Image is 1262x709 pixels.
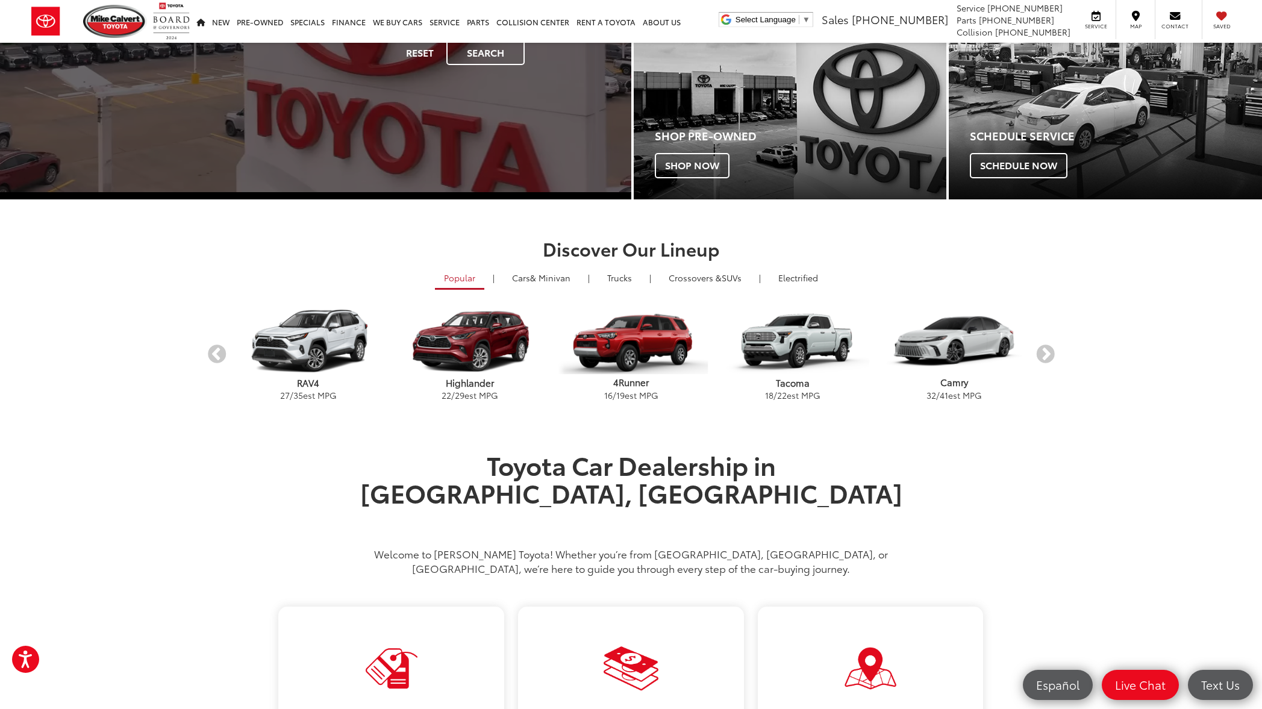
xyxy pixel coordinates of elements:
span: 22 [442,389,451,401]
span: [PHONE_NUMBER] [995,26,1070,38]
span: Collision [957,26,993,38]
span: [PHONE_NUMBER] [979,14,1054,26]
h2: Discover Our Lineup [207,239,1056,258]
p: / est MPG [551,389,712,401]
a: Trucks [598,267,641,288]
p: / est MPG [873,389,1035,401]
span: Text Us [1195,677,1246,692]
a: Live Chat [1102,670,1179,700]
span: [PHONE_NUMBER] [987,2,1063,14]
h1: Toyota Car Dealership in [GEOGRAPHIC_DATA], [GEOGRAPHIC_DATA] [351,451,911,534]
a: SUVs [660,267,751,288]
h4: Shop Pre-Owned [655,130,947,142]
span: 16 [604,389,613,401]
h4: Schedule Service [970,130,1262,142]
button: Search [446,39,525,65]
a: Popular [435,267,484,290]
span: ​ [799,15,799,24]
span: Service [957,2,985,14]
span: & Minivan [530,272,570,284]
img: Toyota Camry [873,307,1035,376]
span: 35 [293,389,303,401]
a: Select Language​ [736,15,810,24]
span: ▼ [802,15,810,24]
img: Toyota Tacoma [716,309,869,374]
span: Select Language [736,15,796,24]
p: 4Runner [551,376,712,389]
p: Camry [873,376,1035,389]
span: Service [1082,22,1110,30]
span: Schedule Now [970,153,1067,178]
a: Electrified [769,267,827,288]
li: | [490,272,498,284]
span: Map [1122,22,1149,30]
span: 22 [777,389,787,401]
span: Contact [1161,22,1189,30]
span: Español [1030,677,1086,692]
img: Mike Calvert Toyota [83,5,147,38]
span: [PHONE_NUMBER] [852,11,948,27]
a: Text Us [1188,670,1253,700]
span: Live Chat [1109,677,1172,692]
span: 18 [765,389,773,401]
li: | [585,272,593,284]
p: Tacoma [712,376,873,389]
li: | [756,272,764,284]
p: / est MPG [389,389,551,401]
span: 29 [455,389,464,401]
img: Visit Our Dealership [843,646,898,691]
li: | [646,272,654,284]
span: 41 [940,389,948,401]
img: Toyota RAV4 [231,309,385,374]
p: / est MPG [712,389,873,401]
p: Welcome to [PERSON_NAME] Toyota! Whether you’re from [GEOGRAPHIC_DATA], [GEOGRAPHIC_DATA], or [GE... [351,546,911,575]
button: Next [1035,345,1056,366]
aside: carousel [207,298,1056,411]
img: Visit Our Dealership [604,646,659,691]
button: Reset [396,39,444,65]
img: Toyota Highlander [393,309,546,374]
span: 19 [616,389,625,401]
span: Saved [1208,22,1235,30]
p: / est MPG [228,389,389,401]
span: Crossovers & [669,272,722,284]
span: Sales [822,11,849,27]
p: Highlander [389,376,551,389]
a: Cars [503,267,579,288]
span: 32 [926,389,936,401]
span: Shop Now [655,153,729,178]
button: Previous [207,345,228,366]
img: Toyota 4Runner [554,309,708,374]
img: Visit Our Dealership [364,646,419,691]
p: RAV4 [228,376,389,389]
span: 27 [280,389,290,401]
a: Español [1023,670,1093,700]
span: Parts [957,14,976,26]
